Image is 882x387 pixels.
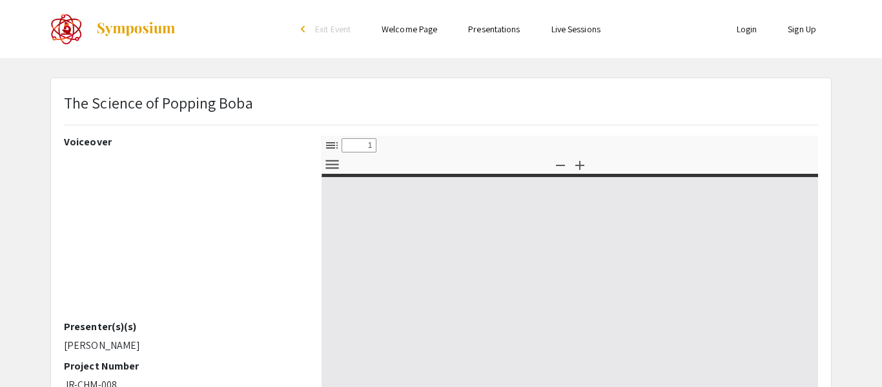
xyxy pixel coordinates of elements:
button: Zoom Out [549,155,571,174]
div: arrow_back_ios [301,25,309,33]
button: Toggle Sidebar [321,136,343,154]
a: Presentations [468,23,520,35]
button: Zoom In [569,155,591,174]
span: Exit Event [315,23,351,35]
h2: Presenter(s)(s) [64,320,302,333]
p: [PERSON_NAME] [64,338,302,353]
img: The 2022 CoorsTek Denver Metro Regional Science and Engineering Fair [50,13,83,45]
input: Page [342,138,376,152]
a: Welcome Page [382,23,437,35]
h2: Project Number [64,360,302,372]
a: Sign Up [788,23,816,35]
h2: Voiceover [64,136,302,148]
a: Login [737,23,757,35]
button: Tools [321,155,343,174]
p: The Science of Popping Boba [64,91,253,114]
a: Live Sessions [551,23,600,35]
img: Symposium by ForagerOne [96,21,176,37]
a: The 2022 CoorsTek Denver Metro Regional Science and Engineering Fair [50,13,176,45]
